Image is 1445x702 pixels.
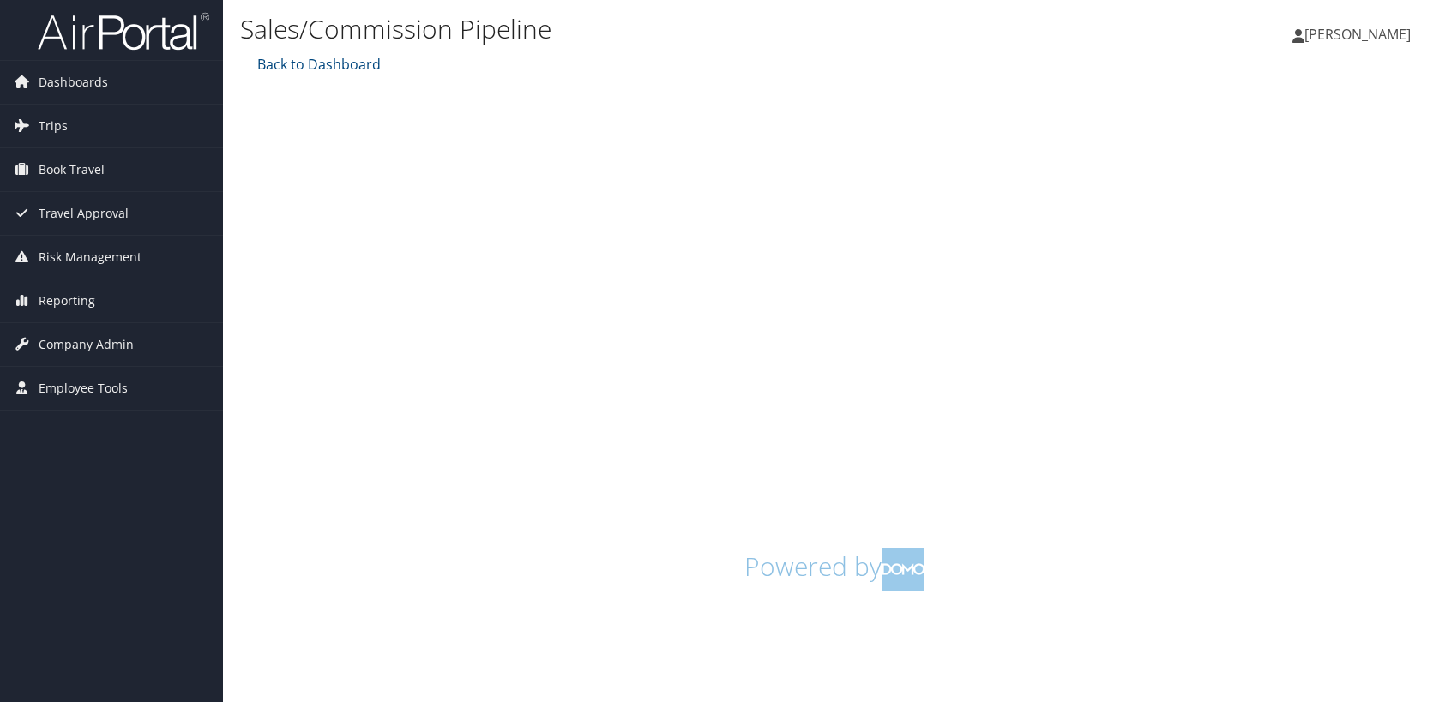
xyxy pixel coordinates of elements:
[39,323,134,366] span: Company Admin
[39,192,129,235] span: Travel Approval
[882,548,924,591] img: domo-logo.png
[38,11,209,51] img: airportal-logo.png
[1304,25,1411,44] span: [PERSON_NAME]
[253,548,1415,591] h1: Powered by
[240,11,1032,47] h1: Sales/Commission Pipeline
[39,367,128,410] span: Employee Tools
[39,236,141,279] span: Risk Management
[1292,9,1428,60] a: [PERSON_NAME]
[39,105,68,147] span: Trips
[39,148,105,191] span: Book Travel
[253,55,381,74] a: Back to Dashboard
[39,279,95,322] span: Reporting
[39,61,108,104] span: Dashboards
